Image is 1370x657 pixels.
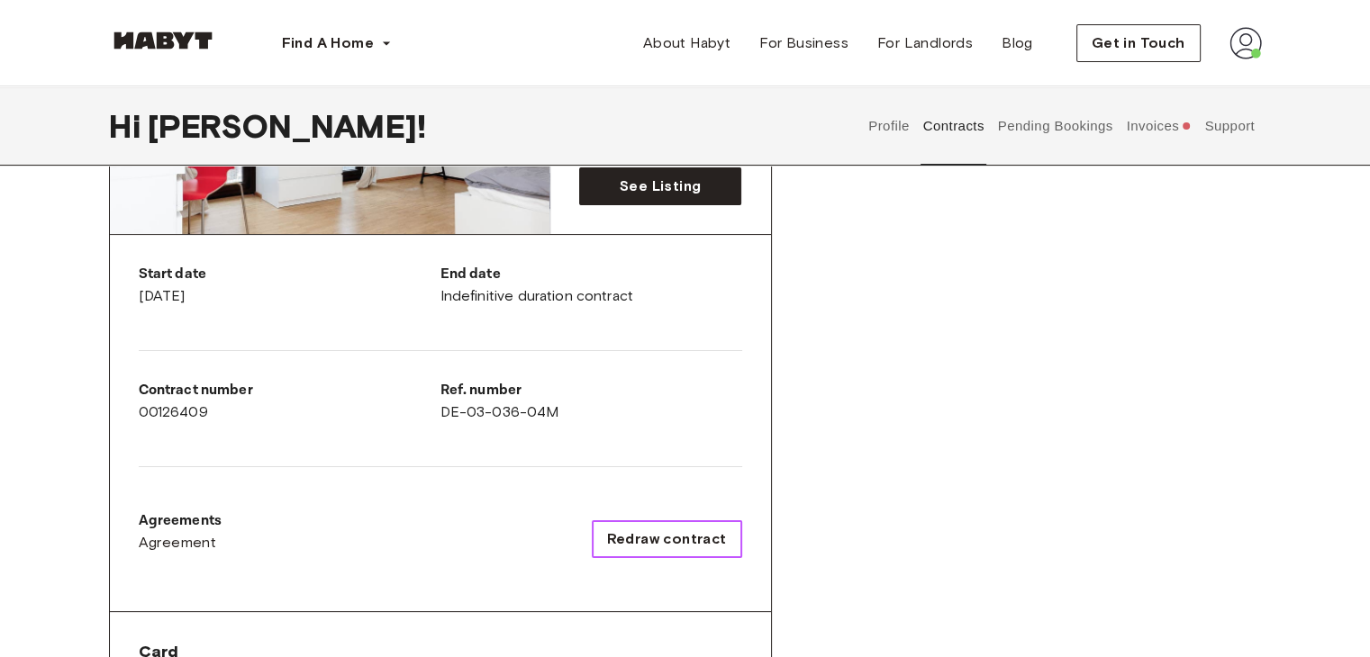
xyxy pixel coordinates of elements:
p: Ref. number [440,380,742,401]
div: Indefinitive duration contract [440,264,742,307]
button: Invoices [1124,86,1193,166]
button: Profile [866,86,912,166]
span: [PERSON_NAME] ! [148,107,426,145]
img: avatar [1229,27,1262,59]
button: Contracts [921,86,986,166]
a: Agreement [139,532,222,553]
p: Agreements [139,510,222,532]
a: For Landlords [863,25,987,61]
button: Get in Touch [1076,24,1201,62]
div: DE-03-036-04M [440,380,742,423]
a: See Listing [579,167,742,205]
button: Support [1202,86,1257,166]
div: user profile tabs [862,86,1262,166]
span: Find A Home [282,32,374,54]
button: Find A Home [268,25,406,61]
span: Agreement [139,532,217,553]
div: 00126409 [139,380,440,423]
span: For Business [759,32,848,54]
div: [DATE] [139,264,440,307]
span: Get in Touch [1092,32,1185,54]
a: Blog [987,25,1048,61]
button: Redraw contract [592,520,742,558]
a: For Business [745,25,863,61]
span: Redraw contract [607,528,727,550]
a: About Habyt [629,25,745,61]
span: See Listing [620,175,701,197]
p: Contract number [139,380,440,401]
span: For Landlords [877,32,973,54]
img: Habyt [109,31,217,49]
button: Pending Bookings [995,86,1115,166]
p: End date [440,264,742,285]
p: Start date [139,264,440,285]
span: About Habyt [643,32,730,54]
span: Blog [1002,32,1033,54]
span: Hi [109,107,148,145]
